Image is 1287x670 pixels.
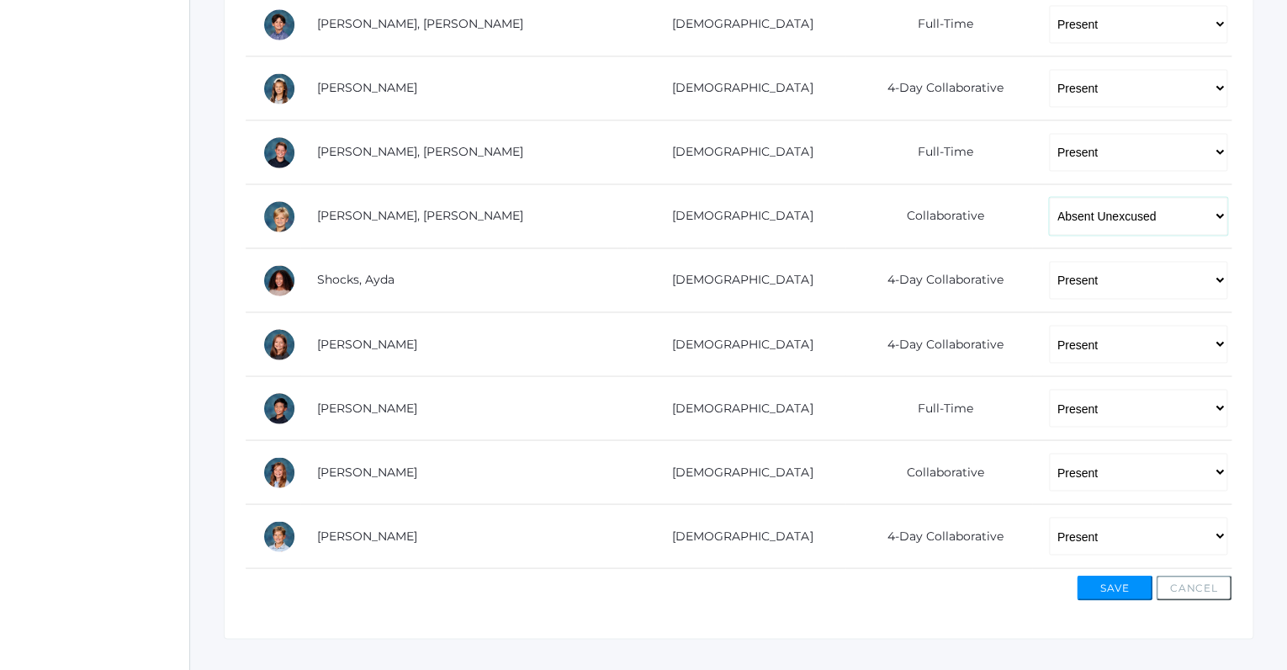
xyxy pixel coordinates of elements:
a: [PERSON_NAME], [PERSON_NAME] [317,16,523,31]
td: Collaborative [845,440,1031,504]
td: [DEMOGRAPHIC_DATA] [627,440,845,504]
div: Matteo Soratorio [262,391,296,425]
td: [DEMOGRAPHIC_DATA] [627,248,845,312]
a: [PERSON_NAME] [317,336,417,351]
div: Ryder Roberts [262,136,296,169]
a: [PERSON_NAME] [317,80,417,95]
div: Reagan Reynolds [262,72,296,105]
a: [PERSON_NAME] [317,464,417,479]
td: [DEMOGRAPHIC_DATA] [627,56,845,120]
div: Hudson Purser [262,8,296,41]
div: Arielle White [262,455,296,489]
button: Save [1077,575,1152,600]
button: Cancel [1156,575,1231,600]
a: [PERSON_NAME], [PERSON_NAME] [317,208,523,223]
a: [PERSON_NAME] [317,400,417,415]
a: [PERSON_NAME], [PERSON_NAME] [317,144,523,159]
td: 4-Day Collaborative [845,56,1031,120]
td: Full-Time [845,120,1031,184]
a: Shocks, Ayda [317,272,395,287]
td: [DEMOGRAPHIC_DATA] [627,184,845,248]
td: Full-Time [845,376,1031,440]
div: Ayda Shocks [262,263,296,297]
td: [DEMOGRAPHIC_DATA] [627,504,845,568]
td: 4-Day Collaborative [845,312,1031,376]
a: [PERSON_NAME] [317,528,417,543]
div: Ayla Smith [262,327,296,361]
td: Collaborative [845,184,1031,248]
td: [DEMOGRAPHIC_DATA] [627,376,845,440]
td: 4-Day Collaborative [845,504,1031,568]
div: Zade Wilson [262,519,296,553]
td: [DEMOGRAPHIC_DATA] [627,312,845,376]
td: [DEMOGRAPHIC_DATA] [627,120,845,184]
td: 4-Day Collaborative [845,248,1031,312]
div: Levi Sergey [262,199,296,233]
